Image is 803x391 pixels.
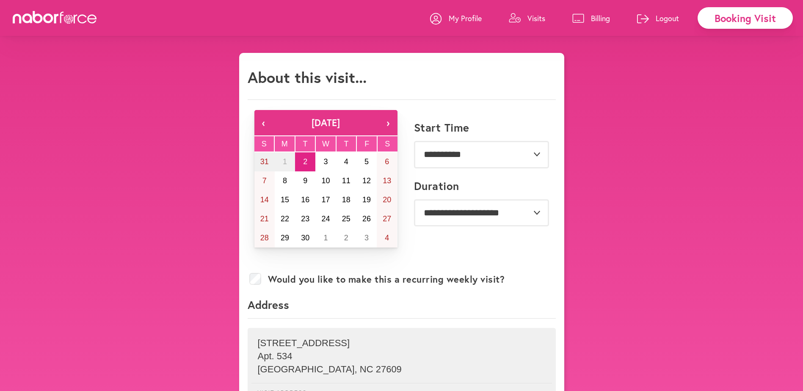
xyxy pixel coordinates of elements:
abbr: September 3, 2025 [323,157,328,166]
abbr: September 23, 2025 [301,215,309,223]
a: Visits [509,6,545,31]
p: Logout [656,13,679,23]
abbr: September 8, 2025 [283,176,287,185]
button: September 11, 2025 [336,171,356,190]
abbr: Monday [281,140,288,148]
abbr: September 15, 2025 [281,195,289,204]
button: September 30, 2025 [295,229,315,248]
p: Address [248,297,556,319]
button: September 1, 2025 [275,152,295,171]
button: September 15, 2025 [275,190,295,209]
button: September 28, 2025 [254,229,275,248]
button: September 25, 2025 [336,209,356,229]
div: Booking Visit [698,7,793,29]
abbr: September 19, 2025 [362,195,371,204]
button: September 7, 2025 [254,171,275,190]
p: Apt. 534 [258,351,546,362]
abbr: September 10, 2025 [321,176,330,185]
abbr: September 4, 2025 [344,157,348,166]
button: October 3, 2025 [356,229,377,248]
button: September 13, 2025 [377,171,397,190]
button: [DATE] [273,110,379,135]
abbr: October 4, 2025 [385,234,389,242]
p: Visits [527,13,545,23]
label: Duration [414,179,459,193]
abbr: September 6, 2025 [385,157,389,166]
abbr: September 13, 2025 [383,176,391,185]
button: › [379,110,397,135]
abbr: September 20, 2025 [383,195,391,204]
abbr: Friday [364,140,369,148]
abbr: September 14, 2025 [260,195,269,204]
button: September 9, 2025 [295,171,315,190]
abbr: October 3, 2025 [364,234,369,242]
abbr: September 25, 2025 [342,215,350,223]
button: September 26, 2025 [356,209,377,229]
abbr: September 1, 2025 [283,157,287,166]
abbr: September 9, 2025 [303,176,307,185]
abbr: September 11, 2025 [342,176,350,185]
button: September 24, 2025 [315,209,336,229]
p: My Profile [449,13,482,23]
abbr: September 22, 2025 [281,215,289,223]
abbr: September 17, 2025 [321,195,330,204]
abbr: September 30, 2025 [301,234,309,242]
button: September 12, 2025 [356,171,377,190]
abbr: August 31, 2025 [260,157,269,166]
button: September 14, 2025 [254,190,275,209]
button: September 23, 2025 [295,209,315,229]
abbr: September 7, 2025 [262,176,267,185]
button: September 20, 2025 [377,190,397,209]
h1: About this visit... [248,68,367,86]
button: September 29, 2025 [275,229,295,248]
abbr: September 24, 2025 [321,215,330,223]
label: Start Time [414,121,469,134]
abbr: September 5, 2025 [364,157,369,166]
button: September 18, 2025 [336,190,356,209]
abbr: Thursday [344,140,349,148]
abbr: September 27, 2025 [383,215,391,223]
button: September 4, 2025 [336,152,356,171]
button: ‹ [254,110,273,135]
button: September 8, 2025 [275,171,295,190]
button: September 6, 2025 [377,152,397,171]
abbr: October 2, 2025 [344,234,348,242]
abbr: September 18, 2025 [342,195,350,204]
abbr: Wednesday [322,140,329,148]
button: October 4, 2025 [377,229,397,248]
abbr: September 12, 2025 [362,176,371,185]
button: October 2, 2025 [336,229,356,248]
button: September 2, 2025 [295,152,315,171]
button: September 5, 2025 [356,152,377,171]
button: September 3, 2025 [315,152,336,171]
label: Would you like to make this a recurring weekly visit? [268,274,505,285]
button: September 22, 2025 [275,209,295,229]
button: September 19, 2025 [356,190,377,209]
button: August 31, 2025 [254,152,275,171]
abbr: Tuesday [303,140,307,148]
button: September 27, 2025 [377,209,397,229]
button: October 1, 2025 [315,229,336,248]
p: Billing [591,13,610,23]
abbr: Sunday [262,140,267,148]
abbr: September 29, 2025 [281,234,289,242]
a: My Profile [430,6,482,31]
abbr: Saturday [385,140,390,148]
abbr: September 21, 2025 [260,215,269,223]
button: September 16, 2025 [295,190,315,209]
p: [STREET_ADDRESS] [258,338,546,349]
abbr: September 26, 2025 [362,215,371,223]
a: Billing [572,6,610,31]
button: September 21, 2025 [254,209,275,229]
abbr: October 1, 2025 [323,234,328,242]
abbr: September 16, 2025 [301,195,309,204]
a: Logout [637,6,679,31]
abbr: September 28, 2025 [260,234,269,242]
button: September 17, 2025 [315,190,336,209]
p: [GEOGRAPHIC_DATA] , NC 27609 [258,364,546,375]
abbr: September 2, 2025 [303,157,307,166]
button: September 10, 2025 [315,171,336,190]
